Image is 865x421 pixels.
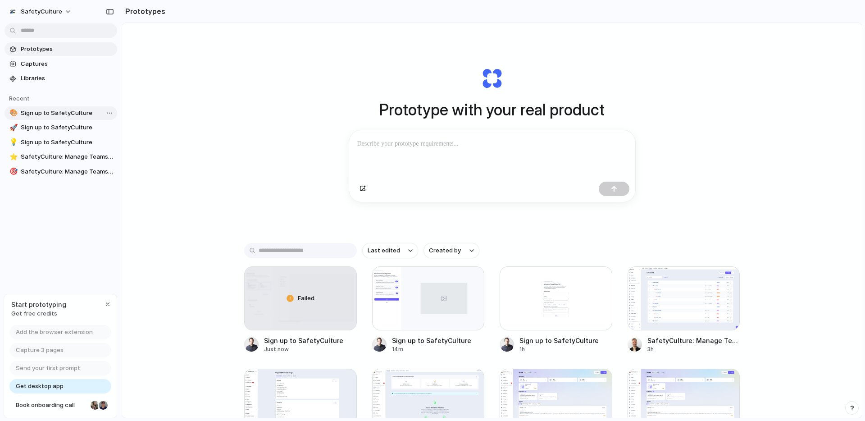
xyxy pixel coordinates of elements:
span: Get free credits [11,309,66,318]
a: Libraries [5,72,117,85]
span: Add the browser extension [16,328,93,337]
a: SafetyCulture: Manage Teams and Inspection Data | SafetyCultureSafetyCulture: Manage Teams and In... [628,266,740,353]
span: Failed [298,294,314,303]
button: 💡 [8,138,17,147]
button: SafetyCulture [5,5,76,19]
span: SafetyCulture: Manage Teams and Inspection Data | SafetyCulture [21,167,114,176]
div: Christian Iacullo [98,400,109,411]
div: SafetyCulture: Manage Teams and Inspection Data | SafetyCulture [647,336,740,345]
span: Sign up to SafetyCulture [21,138,114,147]
a: Book onboarding call [9,398,111,412]
span: SafetyCulture: Manage Teams and Inspection Data | SafetyCulture [21,152,114,161]
a: 🚀Sign up to SafetyCulture [5,121,117,134]
div: 1h [519,345,599,353]
div: Just now [264,345,343,353]
span: Created by [429,246,461,255]
button: 🎯 [8,167,17,176]
span: Book onboarding call [16,401,87,410]
button: Last edited [362,243,418,258]
span: Captures [21,59,114,69]
div: Sign up to SafetyCulture [392,336,471,345]
div: 💡 [9,137,16,147]
a: Captures [5,57,117,71]
div: 🎨 [9,108,16,118]
span: Send your first prompt [16,364,80,373]
button: Created by [423,243,479,258]
span: SafetyCulture [21,7,62,16]
div: Nicole Kubica [90,400,100,411]
span: Last edited [368,246,400,255]
button: 🎨 [8,109,17,118]
span: Libraries [21,74,114,83]
span: Sign up to SafetyCulture [21,123,114,132]
div: 🎯 [9,166,16,177]
span: Get desktop app [16,382,64,391]
button: ⭐ [8,152,17,161]
a: Get desktop app [9,379,111,394]
div: Sign up to SafetyCulture [264,336,343,345]
span: Recent [9,95,30,102]
span: Prototypes [21,45,114,54]
div: 🚀 [9,123,16,133]
h2: Prototypes [122,6,165,17]
a: 🎨Sign up to SafetyCulture [5,106,117,120]
a: Sign up to SafetyCultureFailedSign up to SafetyCultureJust now [244,266,357,353]
a: Prototypes [5,42,117,56]
span: Sign up to SafetyCulture [21,109,114,118]
h1: Prototype with your real product [379,98,605,122]
a: 🎯SafetyCulture: Manage Teams and Inspection Data | SafetyCulture [5,165,117,178]
a: 💡Sign up to SafetyCulture [5,136,117,149]
a: Sign up to SafetyCultureSign up to SafetyCulture1h [500,266,612,353]
div: 14m [392,345,471,353]
div: ⭐ [9,152,16,162]
span: Capture 3 pages [16,346,64,355]
span: Start prototyping [11,300,66,309]
button: 🚀 [8,123,17,132]
div: Sign up to SafetyCulture [519,336,599,345]
div: 3h [647,345,740,353]
a: Sign up to SafetyCultureSign up to SafetyCulture14m [372,266,485,353]
a: ⭐SafetyCulture: Manage Teams and Inspection Data | SafetyCulture [5,150,117,164]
